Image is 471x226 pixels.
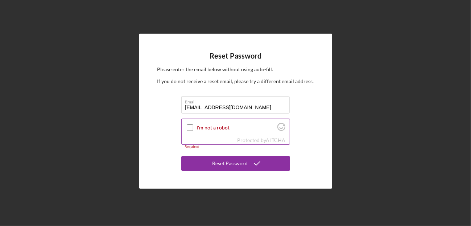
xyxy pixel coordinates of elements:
p: Please enter the email below without using auto-fill. [157,65,314,73]
label: Email [185,97,290,105]
div: Required [181,145,290,149]
label: I'm not a robot [197,125,275,131]
p: If you do not receive a reset email, please try a different email address. [157,77,314,85]
div: Reset Password [212,156,248,171]
a: Visit Altcha.org [277,126,285,132]
a: Visit Altcha.org [266,137,285,143]
div: Protected by [237,137,285,143]
button: Reset Password [181,156,290,171]
h4: Reset Password [210,52,261,60]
